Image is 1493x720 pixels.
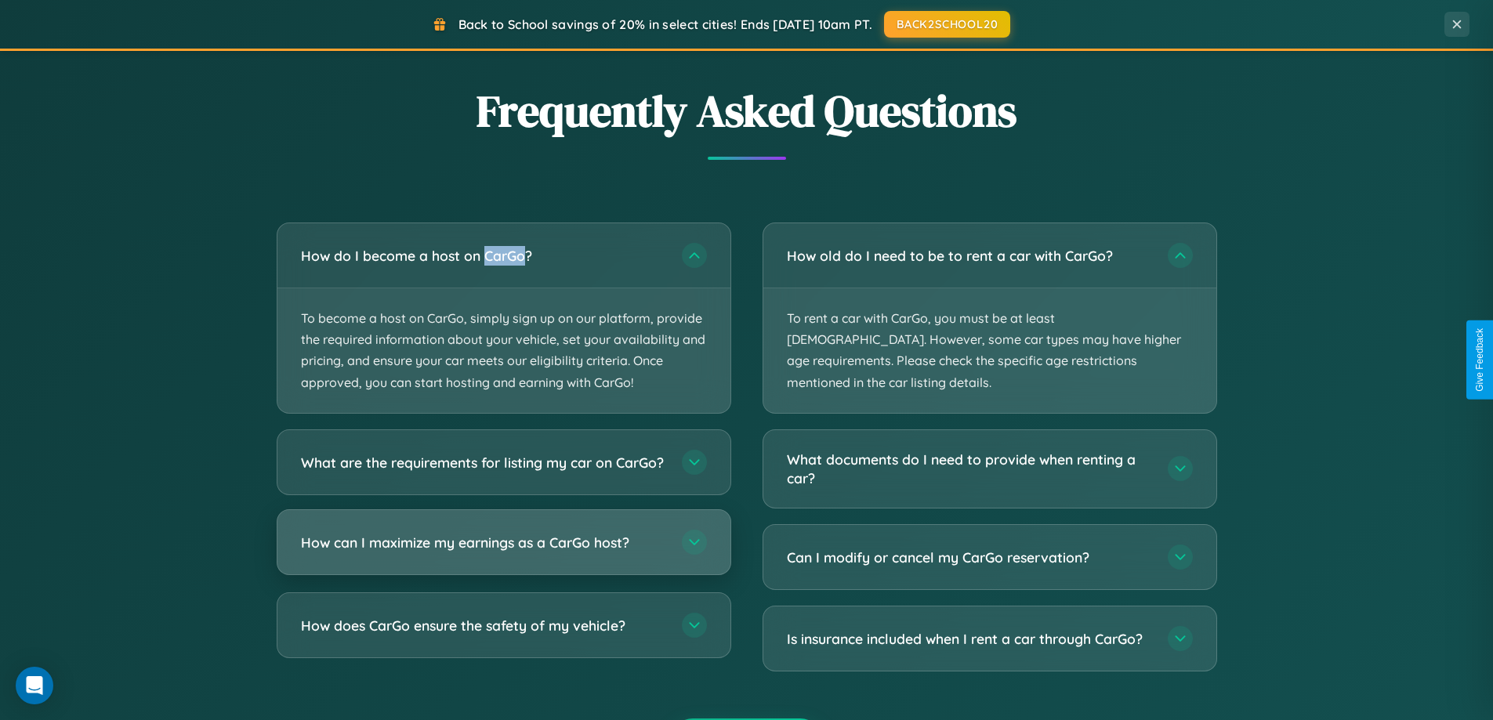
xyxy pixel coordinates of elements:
h3: How old do I need to be to rent a car with CarGo? [787,246,1152,266]
h3: What documents do I need to provide when renting a car? [787,450,1152,488]
p: To become a host on CarGo, simply sign up on our platform, provide the required information about... [277,288,730,413]
div: Open Intercom Messenger [16,667,53,704]
h3: How do I become a host on CarGo? [301,246,666,266]
h3: Can I modify or cancel my CarGo reservation? [787,548,1152,567]
h3: What are the requirements for listing my car on CarGo? [301,452,666,472]
h3: How does CarGo ensure the safety of my vehicle? [301,615,666,635]
h3: How can I maximize my earnings as a CarGo host? [301,532,666,552]
span: Back to School savings of 20% in select cities! Ends [DATE] 10am PT. [458,16,872,32]
div: Give Feedback [1474,328,1485,392]
button: BACK2SCHOOL20 [884,11,1010,38]
h2: Frequently Asked Questions [277,81,1217,141]
p: To rent a car with CarGo, you must be at least [DEMOGRAPHIC_DATA]. However, some car types may ha... [763,288,1216,413]
h3: Is insurance included when I rent a car through CarGo? [787,629,1152,649]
